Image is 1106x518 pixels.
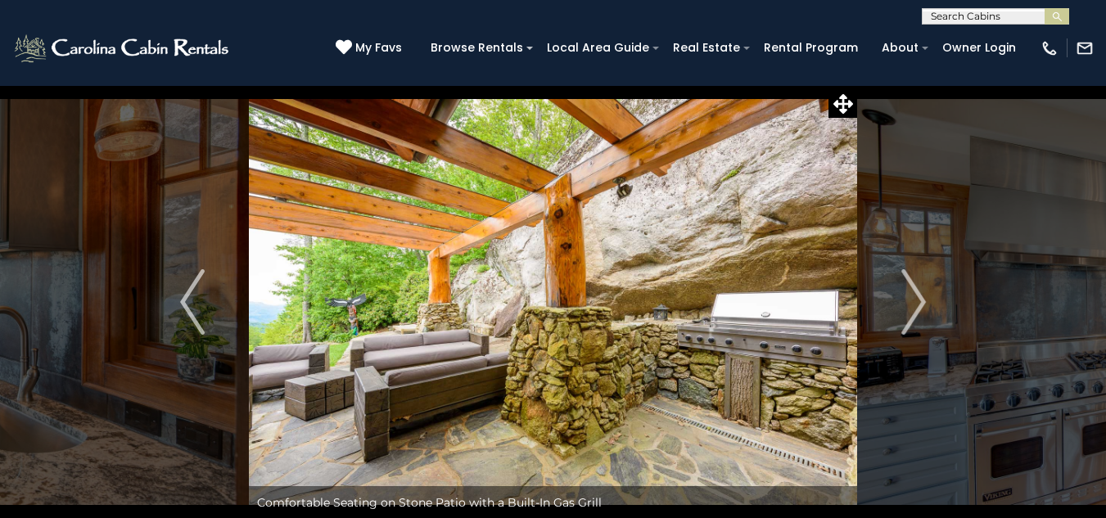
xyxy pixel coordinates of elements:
a: About [874,35,927,61]
img: arrow [901,269,926,335]
img: White-1-2.png [12,32,233,65]
a: Real Estate [665,35,748,61]
img: mail-regular-white.png [1076,39,1094,57]
span: My Favs [355,39,402,56]
img: phone-regular-white.png [1041,39,1059,57]
a: Local Area Guide [539,35,657,61]
a: Owner Login [934,35,1024,61]
img: arrow [180,269,205,335]
a: Rental Program [756,35,866,61]
a: My Favs [336,39,406,57]
a: Browse Rentals [422,35,531,61]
